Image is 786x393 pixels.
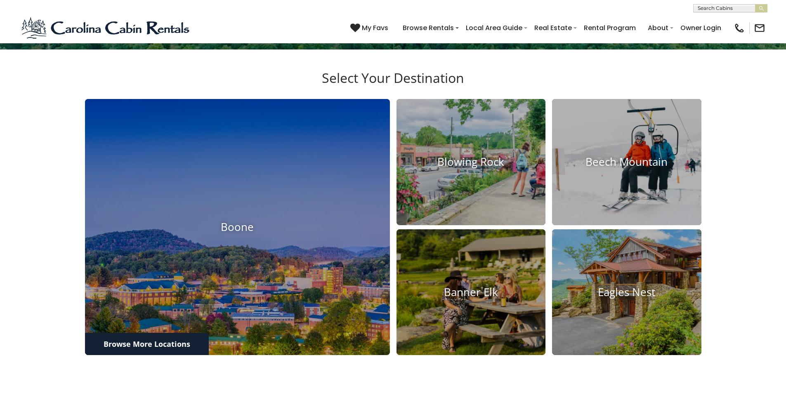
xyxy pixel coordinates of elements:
a: Boone [85,99,390,355]
h4: Eagles Nest [552,286,701,299]
img: mail-regular-black.png [754,22,765,34]
a: Browse Rentals [399,21,458,35]
img: Blue-2.png [21,16,192,40]
a: Rental Program [580,21,640,35]
a: My Favs [350,23,390,33]
h4: Beech Mountain [552,155,701,168]
a: Local Area Guide [462,21,526,35]
a: Eagles Nest [552,229,701,355]
a: About [644,21,673,35]
a: Blowing Rock [397,99,546,225]
h4: Banner Elk [397,286,546,299]
span: My Favs [362,23,388,33]
a: Browse More Locations [85,333,209,355]
h3: Select Your Destination [84,70,703,99]
h4: Boone [85,221,390,233]
a: Owner Login [676,21,725,35]
a: Beech Mountain [552,99,701,225]
h4: Blowing Rock [397,155,546,168]
a: Real Estate [530,21,576,35]
a: Banner Elk [397,229,546,355]
img: phone-regular-black.png [734,22,745,34]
